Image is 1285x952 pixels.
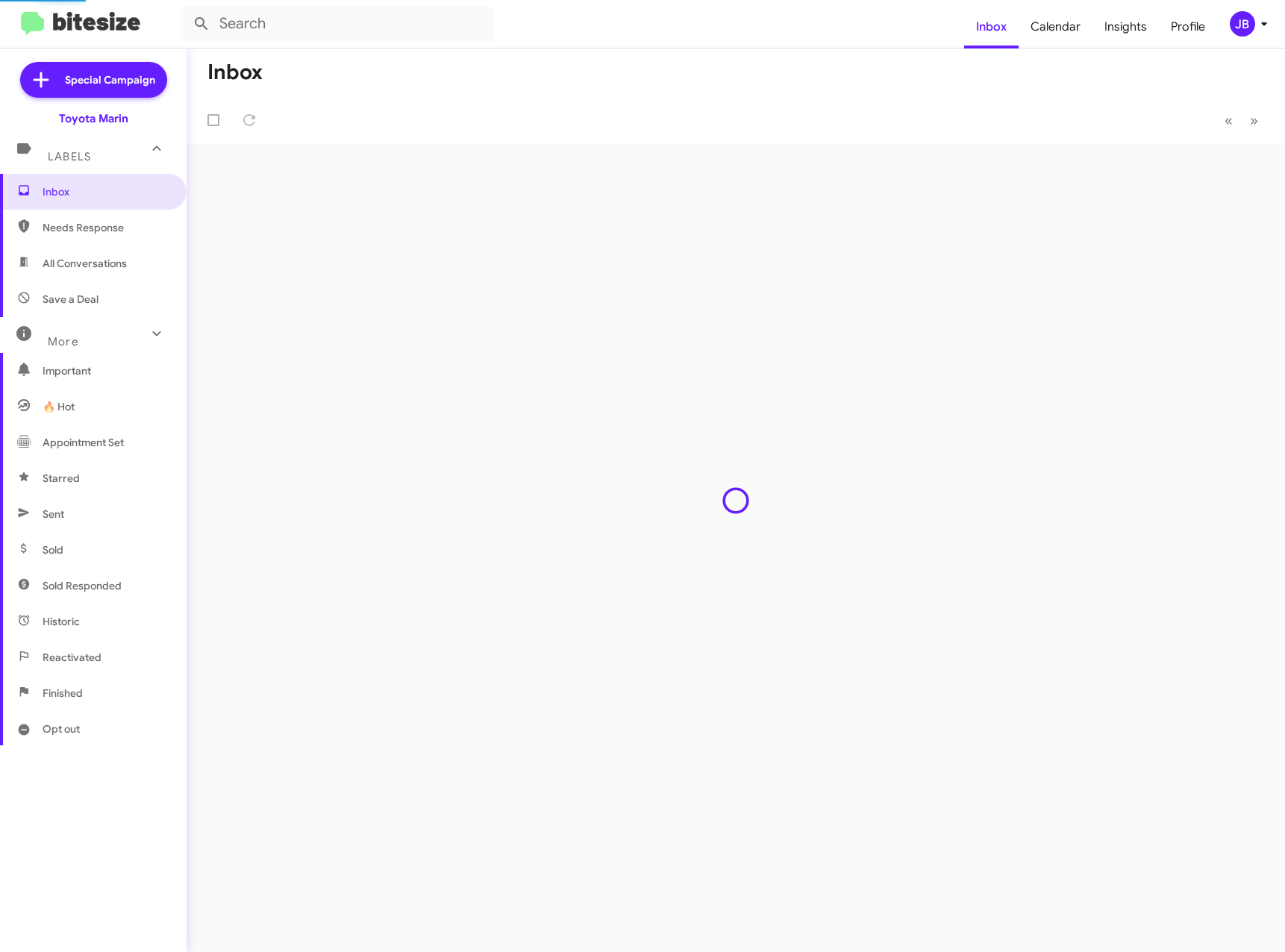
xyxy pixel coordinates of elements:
[48,335,78,348] span: More
[1217,11,1269,37] button: JB
[1241,105,1267,136] button: Next
[1216,105,1242,136] button: Previous
[43,220,169,235] span: Needs Response
[1216,105,1267,136] nav: Page navigation example
[48,150,91,163] span: Labels
[43,614,80,629] span: Historic
[1092,5,1159,48] a: Insights
[43,399,75,414] span: 🔥 Hot
[43,578,122,593] span: Sold Responded
[43,471,80,486] span: Starred
[43,256,127,271] span: All Conversations
[1250,111,1258,130] span: »
[43,650,101,665] span: Reactivated
[43,292,99,307] span: Save a Deal
[20,62,167,98] a: Special Campaign
[43,686,83,701] span: Finished
[43,184,169,199] span: Inbox
[43,363,169,378] span: Important
[964,5,1019,48] a: Inbox
[43,542,63,557] span: Sold
[43,507,64,522] span: Sent
[43,721,80,736] span: Opt out
[1019,5,1092,48] a: Calendar
[1159,5,1217,48] a: Profile
[65,72,155,87] span: Special Campaign
[43,435,124,450] span: Appointment Set
[181,6,494,42] input: Search
[1230,11,1255,37] div: JB
[1225,111,1233,130] span: «
[207,60,263,84] h1: Inbox
[59,111,128,126] div: Toyota Marin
